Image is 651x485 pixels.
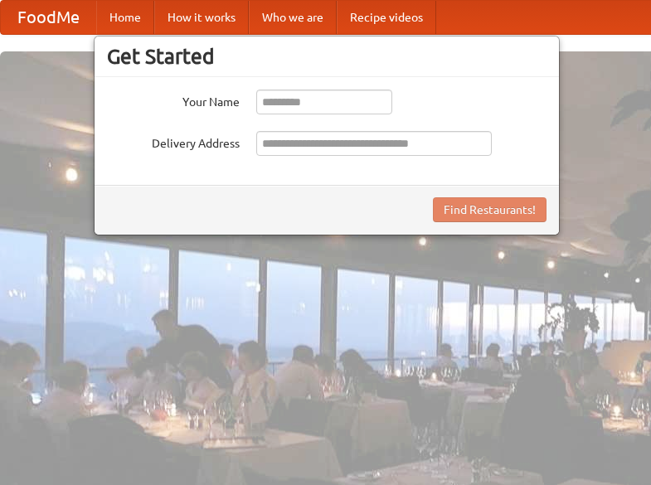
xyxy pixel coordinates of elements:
[154,1,249,34] a: How it works
[249,1,337,34] a: Who we are
[107,131,240,152] label: Delivery Address
[337,1,436,34] a: Recipe videos
[107,44,547,69] h3: Get Started
[1,1,96,34] a: FoodMe
[107,90,240,110] label: Your Name
[96,1,154,34] a: Home
[433,197,547,222] button: Find Restaurants!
